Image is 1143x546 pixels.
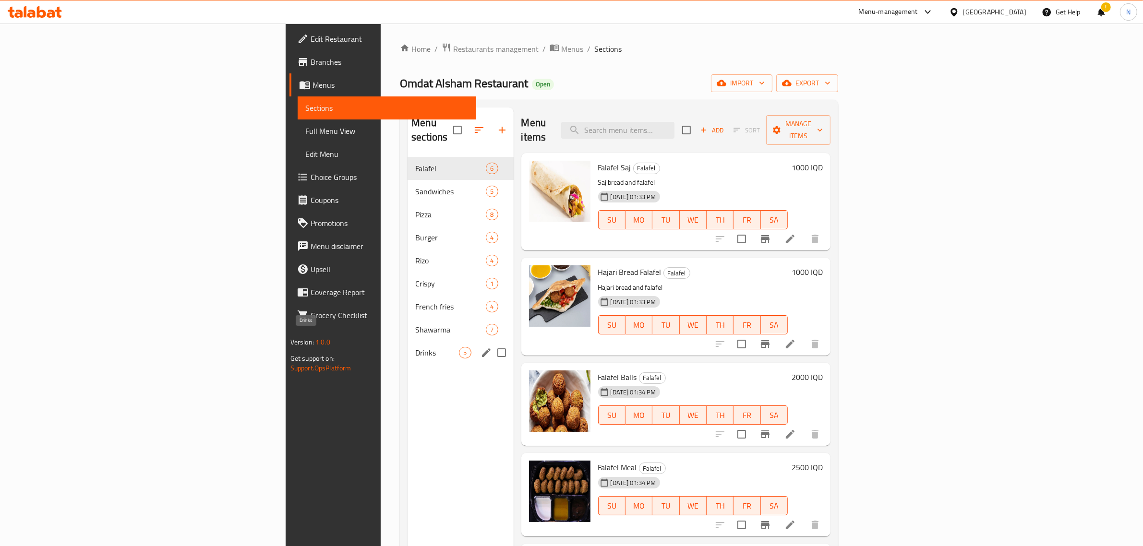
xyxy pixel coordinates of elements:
span: Open [532,80,554,88]
h6: 1000 IQD [792,265,823,279]
button: FR [734,210,760,229]
span: Menus [561,43,583,55]
button: SA [761,210,788,229]
span: 4 [486,256,497,265]
button: Branch-specific-item [754,423,777,446]
input: search [561,122,674,139]
span: Falafel Saj [598,160,631,175]
div: Rizo4 [408,249,513,272]
div: [GEOGRAPHIC_DATA] [963,7,1026,17]
button: Add [697,123,727,138]
button: TH [707,210,734,229]
li: / [587,43,590,55]
button: MO [626,496,652,515]
button: Branch-specific-item [754,513,777,536]
button: TH [707,405,734,425]
button: WE [680,496,707,515]
button: FR [734,315,760,334]
span: TU [656,408,675,422]
a: Full Menu View [298,119,477,142]
img: Hajari Bread Falafel [529,265,590,327]
span: [DATE] 01:34 PM [607,388,660,397]
div: Menu-management [859,6,918,18]
span: 1 [486,279,497,288]
span: [DATE] 01:34 PM [607,478,660,487]
span: Falafel [634,163,660,174]
span: Version: [290,336,314,348]
div: items [486,232,498,243]
span: 1.0.0 [315,336,330,348]
span: export [784,77,830,89]
nav: breadcrumb [400,43,838,55]
button: delete [804,227,827,250]
button: Branch-specific-item [754,332,777,356]
span: TU [656,318,675,332]
a: Edit menu item [784,428,796,440]
span: Crispy [415,278,486,289]
div: Falafel [663,267,690,279]
button: MO [626,405,652,425]
span: French fries [415,301,486,312]
span: 5 [486,187,497,196]
img: Falafel Balls [529,370,590,432]
button: MO [626,210,652,229]
span: Falafel [664,268,690,279]
h6: 2000 IQD [792,370,823,384]
li: / [542,43,546,55]
button: WE [680,210,707,229]
span: Edit Restaurant [311,33,469,45]
span: Falafel [639,372,665,383]
span: WE [684,408,703,422]
span: TH [710,499,730,513]
span: Coupons [311,194,469,206]
button: WE [680,315,707,334]
div: Shawarma7 [408,318,513,341]
span: SA [765,213,784,227]
span: Hajari Bread Falafel [598,265,662,279]
div: items [486,324,498,335]
span: Select section [676,120,697,140]
div: items [486,278,498,289]
div: Crispy1 [408,272,513,295]
div: Falafel [639,463,666,474]
span: Sandwiches [415,186,486,197]
span: MO [629,318,649,332]
span: Upsell [311,263,469,275]
span: Select all sections [447,120,468,140]
span: N [1126,7,1131,17]
span: Select to update [732,424,752,444]
a: Choice Groups [289,166,477,189]
a: Support.OpsPlatform [290,362,351,374]
span: 4 [486,233,497,242]
span: Choice Groups [311,171,469,183]
span: SA [765,499,784,513]
button: Add section [491,119,514,142]
a: Edit menu item [784,233,796,245]
span: SU [602,408,622,422]
span: FR [737,318,757,332]
a: Upsell [289,258,477,281]
span: Rizo [415,255,486,266]
h6: 1000 IQD [792,161,823,174]
span: 4 [486,302,497,311]
span: Full Menu View [305,125,469,137]
a: Edit Menu [298,142,477,166]
span: SA [765,318,784,332]
span: WE [684,318,703,332]
div: items [486,255,498,266]
span: MO [629,408,649,422]
span: MO [629,499,649,513]
span: Restaurants management [453,43,539,55]
button: delete [804,332,827,356]
span: Pizza [415,209,486,220]
span: Falafel Balls [598,370,637,384]
span: TU [656,499,675,513]
span: Shawarma [415,324,486,335]
button: TU [652,315,679,334]
span: [DATE] 01:33 PM [607,192,660,202]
